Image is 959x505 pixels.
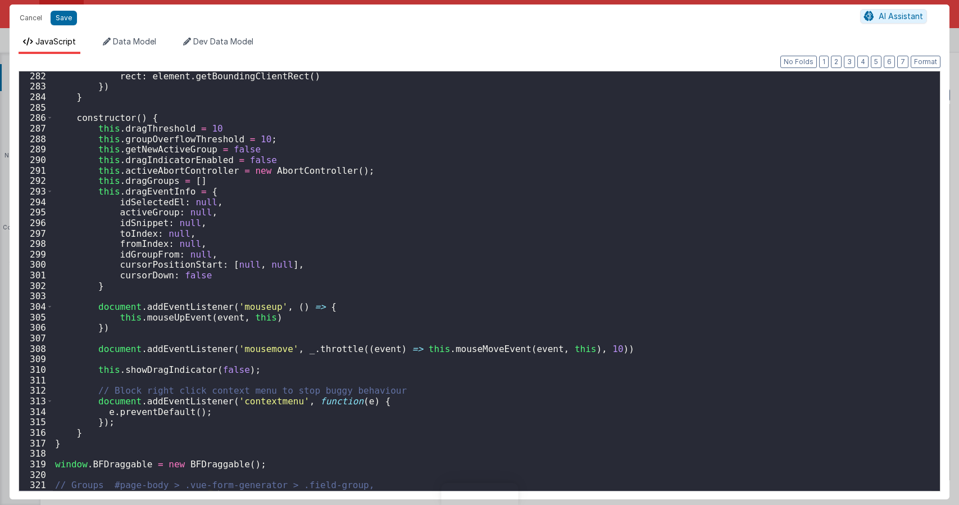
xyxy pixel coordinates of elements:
div: 312 [19,385,53,396]
div: 291 [19,165,53,176]
div: 308 [19,344,53,354]
span: JavaScript [35,37,76,46]
div: 288 [19,134,53,145]
div: 306 [19,322,53,333]
div: 314 [19,407,53,417]
div: 315 [19,417,53,427]
div: 282 [19,71,53,82]
button: Save [51,11,77,25]
button: 6 [884,56,895,68]
div: 289 [19,144,53,155]
div: 320 [19,470,53,480]
div: 316 [19,427,53,438]
button: 3 [844,56,855,68]
button: No Folds [780,56,817,68]
div: 310 [19,364,53,375]
button: 7 [897,56,908,68]
div: 307 [19,333,53,344]
div: 292 [19,175,53,186]
div: 287 [19,123,53,134]
div: 299 [19,249,53,260]
div: 313 [19,396,53,407]
span: Dev Data Model [193,37,253,46]
div: 311 [19,375,53,386]
button: 1 [819,56,829,68]
div: 319 [19,459,53,470]
button: Format [911,56,940,68]
div: 300 [19,259,53,270]
div: 286 [19,112,53,123]
div: 304 [19,301,53,312]
button: 2 [831,56,842,68]
div: 302 [19,281,53,291]
div: 305 [19,312,53,323]
div: 293 [19,186,53,197]
div: 285 [19,102,53,113]
div: 301 [19,270,53,281]
div: 303 [19,291,53,301]
button: AI Assistant [860,9,927,24]
div: 298 [19,238,53,249]
button: 4 [857,56,869,68]
span: AI Assistant [879,11,923,21]
div: 283 [19,81,53,92]
button: 5 [871,56,881,68]
div: 317 [19,438,53,449]
div: 322 [19,490,53,501]
div: 321 [19,480,53,490]
div: 309 [19,354,53,364]
div: 318 [19,448,53,459]
div: 294 [19,197,53,208]
div: 297 [19,228,53,239]
div: 296 [19,218,53,228]
button: Cancel [14,10,48,26]
span: Data Model [113,37,156,46]
div: 284 [19,92,53,102]
div: 295 [19,207,53,218]
div: 290 [19,155,53,165]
